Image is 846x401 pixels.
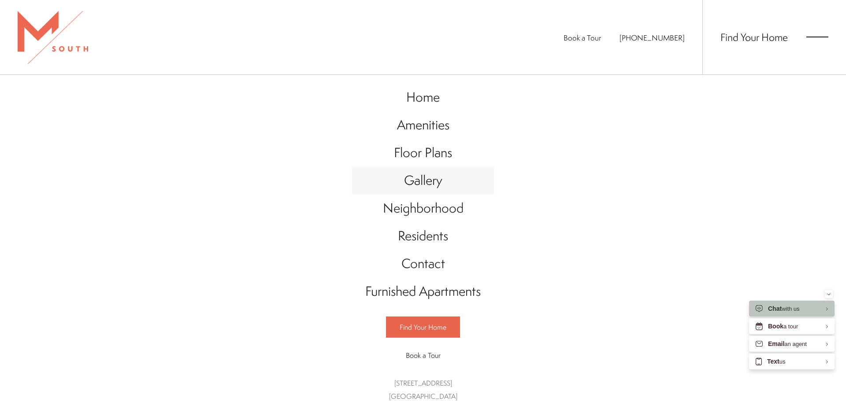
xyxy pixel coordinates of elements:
span: Residents [398,227,448,245]
span: [PHONE_NUMBER] [620,33,685,43]
a: Go to Furnished Apartments (opens in a new tab) [352,278,494,305]
a: Go to Contact [352,250,494,278]
a: Get Directions to 5110 South Manhattan Avenue Tampa, FL 33611 [389,378,457,401]
span: Gallery [404,171,442,189]
span: Book a Tour [406,350,441,360]
a: Book a Tour [564,33,601,43]
span: Furnished Apartments [365,282,481,300]
span: Contact [401,254,445,272]
a: Go to Amenities [352,111,494,139]
a: Find Your Home [386,316,460,338]
a: Go to Residents [352,222,494,250]
span: Neighborhood [383,199,464,217]
a: Go to Gallery [352,167,494,195]
a: Go to Home [352,84,494,111]
span: Floor Plans [394,143,452,162]
button: Open Menu [806,33,828,41]
a: Book a Tour [386,345,460,365]
a: Go to Neighborhood [352,195,494,222]
a: Find Your Home [720,30,788,44]
img: MSouth [18,11,88,64]
span: Find Your Home [400,322,446,332]
span: Amenities [397,116,449,134]
span: Home [406,88,440,106]
a: Call Us at 813-570-8014 [620,33,685,43]
a: Go to Floor Plans [352,139,494,167]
